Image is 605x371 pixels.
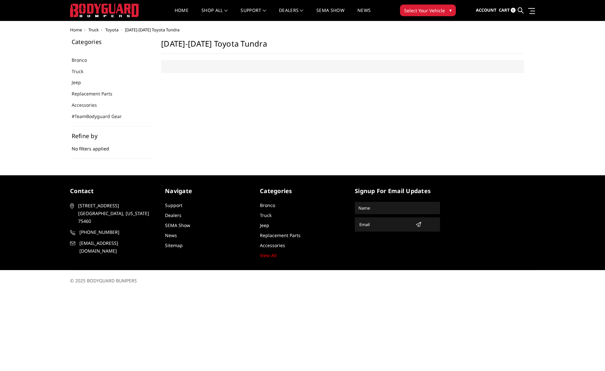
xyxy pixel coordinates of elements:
[161,39,524,54] h1: [DATE]-[DATE] Toyota Tundra
[70,278,137,284] span: © 2025 BODYGUARD BUMPERS
[511,8,516,13] span: 0
[260,187,345,195] h5: Categories
[260,232,301,238] a: Replacement Parts
[260,212,272,218] a: Truck
[357,8,371,21] a: News
[400,5,456,16] button: Select Your Vehicle
[72,133,152,139] h5: Refine by
[70,187,155,195] h5: contact
[499,2,516,19] a: Cart 0
[404,7,445,14] span: Select Your Vehicle
[355,187,440,195] h5: signup for email updates
[201,8,228,21] a: shop all
[79,239,154,255] span: [EMAIL_ADDRESS][DOMAIN_NAME]
[357,219,413,230] input: Email
[72,113,130,120] a: #TeamBodyguard Gear
[165,222,190,228] a: SEMA Show
[499,7,510,13] span: Cart
[70,228,155,236] a: [PHONE_NUMBER]
[241,8,266,21] a: Support
[72,39,152,45] h5: Categories
[72,90,120,97] a: Replacement Parts
[70,239,155,255] a: [EMAIL_ADDRESS][DOMAIN_NAME]
[70,4,139,17] img: BODYGUARD BUMPERS
[260,252,277,258] a: View All
[125,27,179,33] span: [DATE]-[DATE] Toyota Tundra
[260,222,269,228] a: Jeep
[72,68,91,75] a: Truck
[476,2,497,19] a: Account
[105,27,118,33] a: Toyota
[165,212,181,218] a: Dealers
[165,232,177,238] a: News
[449,7,452,14] span: ▾
[356,203,439,213] input: Name
[88,27,99,33] a: Truck
[316,8,344,21] a: SEMA Show
[165,187,250,195] h5: Navigate
[260,242,285,248] a: Accessories
[476,7,497,13] span: Account
[72,57,95,63] a: Bronco
[72,133,152,159] div: No filters applied
[72,79,89,86] a: Jeep
[175,8,189,21] a: Home
[78,202,153,225] span: [STREET_ADDRESS] [GEOGRAPHIC_DATA], [US_STATE] 75460
[72,102,105,108] a: Accessories
[279,8,303,21] a: Dealers
[70,27,82,33] a: Home
[260,202,275,208] a: Bronco
[165,202,182,208] a: Support
[79,228,154,236] span: [PHONE_NUMBER]
[165,242,183,248] a: Sitemap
